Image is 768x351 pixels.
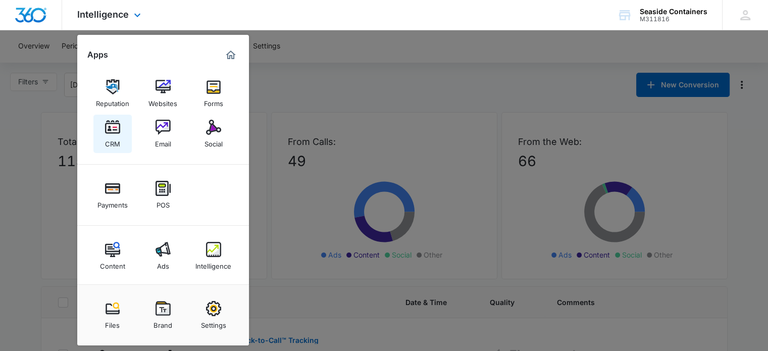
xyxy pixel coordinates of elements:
[157,196,170,209] div: POS
[93,176,132,214] a: Payments
[195,257,231,270] div: Intelligence
[97,196,128,209] div: Payments
[157,257,169,270] div: Ads
[204,94,223,108] div: Forms
[77,9,129,20] span: Intelligence
[194,74,233,113] a: Forms
[100,257,125,270] div: Content
[144,296,182,334] a: Brand
[144,237,182,275] a: Ads
[640,16,707,23] div: account id
[148,94,177,108] div: Websites
[87,50,108,60] h2: Apps
[223,47,239,63] a: Marketing 360® Dashboard
[144,115,182,153] a: Email
[93,74,132,113] a: Reputation
[144,74,182,113] a: Websites
[194,237,233,275] a: Intelligence
[640,8,707,16] div: account name
[153,316,172,329] div: Brand
[204,135,223,148] div: Social
[155,135,171,148] div: Email
[105,316,120,329] div: Files
[93,115,132,153] a: CRM
[105,135,120,148] div: CRM
[96,94,129,108] div: Reputation
[194,115,233,153] a: Social
[93,237,132,275] a: Content
[144,176,182,214] a: POS
[93,296,132,334] a: Files
[201,316,226,329] div: Settings
[194,296,233,334] a: Settings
